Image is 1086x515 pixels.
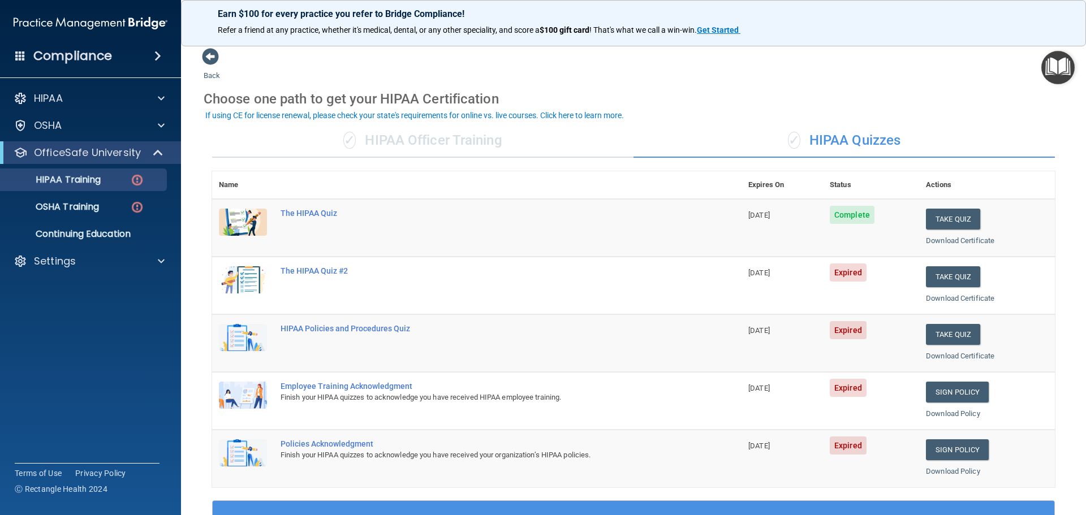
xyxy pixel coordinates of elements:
[204,83,1063,115] div: Choose one path to get your HIPAA Certification
[830,263,867,282] span: Expired
[926,266,980,287] button: Take Quiz
[830,436,867,455] span: Expired
[14,12,167,34] img: PMB logo
[14,146,164,159] a: OfficeSafe University
[926,324,980,345] button: Take Quiz
[212,124,633,158] div: HIPAA Officer Training
[926,236,994,245] a: Download Certificate
[540,25,589,34] strong: $100 gift card
[697,25,740,34] a: Get Started
[14,254,165,268] a: Settings
[7,228,162,240] p: Continuing Education
[281,324,685,333] div: HIPAA Policies and Procedures Quiz
[75,468,126,479] a: Privacy Policy
[281,448,685,462] div: Finish your HIPAA quizzes to acknowledge you have received your organization’s HIPAA policies.
[742,171,823,199] th: Expires On
[823,171,919,199] th: Status
[14,92,165,105] a: HIPAA
[697,25,739,34] strong: Get Started
[34,254,76,268] p: Settings
[589,25,697,34] span: ! That's what we call a win-win.
[281,209,685,218] div: The HIPAA Quiz
[281,382,685,391] div: Employee Training Acknowledgment
[212,171,274,199] th: Name
[218,8,1049,19] p: Earn $100 for every practice you refer to Bridge Compliance!
[748,269,770,277] span: [DATE]
[919,171,1055,199] th: Actions
[788,132,800,149] span: ✓
[34,119,62,132] p: OSHA
[830,321,867,339] span: Expired
[14,119,165,132] a: OSHA
[926,467,980,475] a: Download Policy
[926,382,989,403] a: Sign Policy
[830,206,874,224] span: Complete
[633,124,1055,158] div: HIPAA Quizzes
[1041,51,1075,84] button: Open Resource Center
[218,25,540,34] span: Refer a friend at any practice, whether it's medical, dental, or any other speciality, and score a
[926,209,980,230] button: Take Quiz
[748,442,770,450] span: [DATE]
[281,391,685,404] div: Finish your HIPAA quizzes to acknowledge you have received HIPAA employee training.
[15,483,107,495] span: Ⓒ Rectangle Health 2024
[748,326,770,335] span: [DATE]
[748,211,770,219] span: [DATE]
[204,58,220,80] a: Back
[830,379,867,397] span: Expired
[926,409,980,418] a: Download Policy
[205,111,624,119] div: If using CE for license renewal, please check your state's requirements for online vs. live cours...
[281,439,685,448] div: Policies Acknowledgment
[7,174,101,185] p: HIPAA Training
[926,294,994,302] a: Download Certificate
[281,266,685,275] div: The HIPAA Quiz #2
[7,201,99,213] p: OSHA Training
[130,173,144,187] img: danger-circle.6113f641.png
[15,468,62,479] a: Terms of Use
[343,132,356,149] span: ✓
[34,146,141,159] p: OfficeSafe University
[33,48,112,64] h4: Compliance
[204,110,626,121] button: If using CE for license renewal, please check your state's requirements for online vs. live cours...
[34,92,63,105] p: HIPAA
[926,352,994,360] a: Download Certificate
[130,200,144,214] img: danger-circle.6113f641.png
[926,439,989,460] a: Sign Policy
[748,384,770,392] span: [DATE]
